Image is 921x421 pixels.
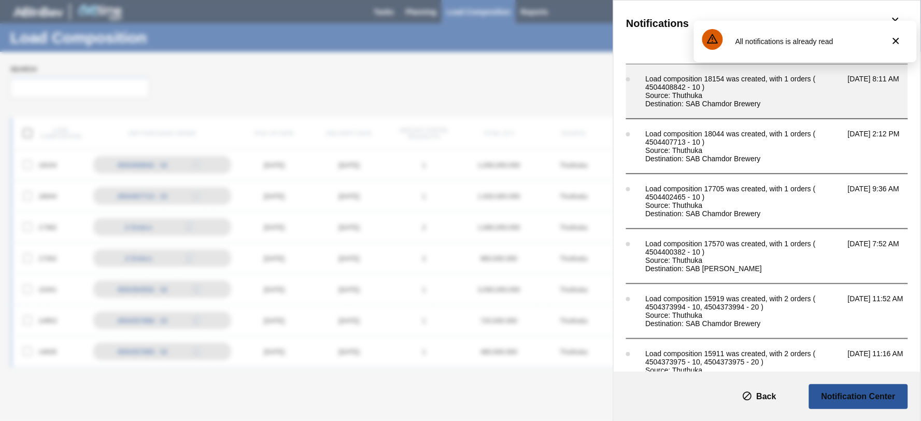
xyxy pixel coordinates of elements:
span: [DATE] 7:52 AM [848,240,918,273]
div: Source: Thuthuka [645,256,843,264]
div: Source: Thuthuka [645,311,843,319]
div: Source: Thuthuka [645,366,843,374]
div: Load composition 15911 was created, with 2 orders ( 4504373975 - 10, 4504373975 - 20 ) [645,349,843,366]
div: Load composition 17705 was created, with 1 orders ( 4504402465 - 10 ) [645,185,843,201]
div: Destination: SAB Chamdor Brewery [645,100,843,108]
span: [DATE] 9:36 AM [848,185,918,218]
div: Load composition 15919 was created, with 2 orders ( 4504373994 - 10, 4504373994 - 20 ) [645,294,843,311]
div: Destination: SAB [PERSON_NAME] [645,264,843,273]
div: Load composition 17570 was created, with 1 orders ( 4504400382 - 10 ) [645,240,843,256]
span: [DATE] 2:12 PM [848,130,918,163]
div: Source: Thuthuka [645,201,843,209]
div: Destination: SAB Chamdor Brewery [645,209,843,218]
div: Load composition 18154 was created, with 1 orders ( 4504408842 - 10 ) [645,75,843,91]
span: [DATE] 8:11 AM [848,75,918,108]
span: [DATE] 11:52 AM [848,294,918,328]
div: Source: Thuthuka [645,146,843,155]
div: Source: Thuthuka [645,91,843,100]
div: Destination: SAB Chamdor Brewery [645,319,843,328]
div: Destination: SAB Chamdor Brewery [645,155,843,163]
span: [DATE] 11:16 AM [848,349,918,383]
div: Load composition 18044 was created, with 1 orders ( 4504407713 - 10 ) [645,130,843,146]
